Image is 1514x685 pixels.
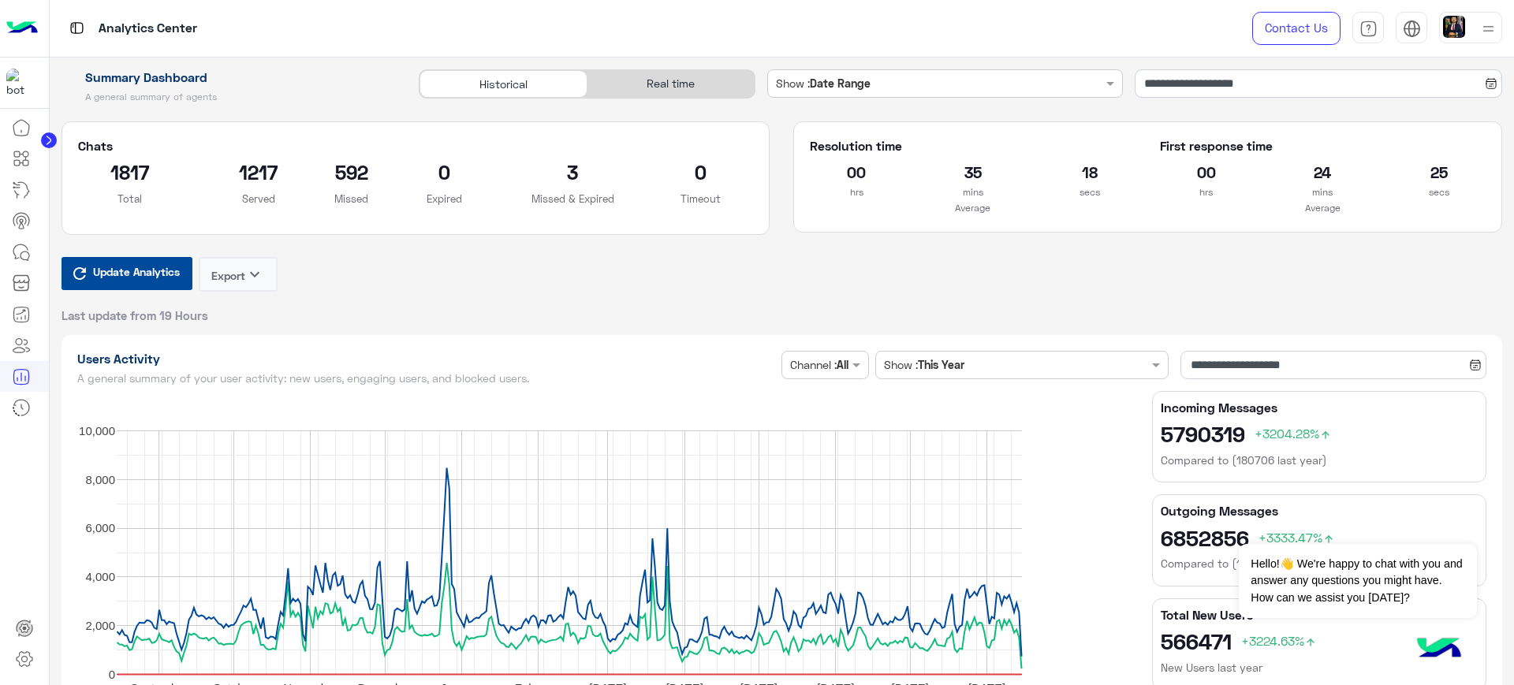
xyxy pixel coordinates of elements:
[1160,159,1253,184] h2: 00
[89,261,184,282] span: Update Analytics
[62,257,192,290] button: Update Analytics
[520,191,625,207] p: Missed & Expired
[77,351,776,367] h1: Users Activity
[206,159,311,184] h2: 1217
[334,191,368,207] p: Missed
[62,69,401,85] h1: Summary Dashboard
[1160,138,1486,154] h5: First response time
[1161,503,1478,519] h5: Outgoing Messages
[1443,16,1465,38] img: userImage
[1359,20,1378,38] img: tab
[1161,400,1478,415] h5: Incoming Messages
[1239,544,1476,618] span: Hello!👋 We're happy to chat with you and answer any questions you might have. How can we assist y...
[1276,159,1369,184] h2: 24
[62,307,208,323] span: Last update from 19 Hours
[1479,19,1498,39] img: profile
[199,257,278,292] button: Exportkeyboard_arrow_down
[927,184,1020,200] p: mins
[79,423,115,437] text: 10,000
[1161,628,1478,653] h2: 566471
[420,70,587,98] div: Historical
[1161,525,1478,550] h2: 6852856
[6,12,38,45] img: Logo
[1255,426,1332,441] span: +3204.28%
[1241,633,1317,648] span: +3224.63%
[1403,20,1421,38] img: tab
[85,521,115,534] text: 6,000
[1393,184,1486,200] p: secs
[78,138,754,154] h5: Chats
[1043,159,1136,184] h2: 18
[649,159,754,184] h2: 0
[85,618,115,631] text: 2,000
[1161,452,1478,468] h6: Compared to (180706 last year)
[78,191,183,207] p: Total
[77,372,776,385] h5: A general summary of your user activity: new users, engaging users, and blocked users.
[62,91,401,103] h5: A general summary of agents
[1043,184,1136,200] p: secs
[587,70,755,98] div: Real time
[85,472,115,486] text: 8,000
[1276,184,1369,200] p: mins
[245,265,264,284] i: keyboard_arrow_down
[1393,159,1486,184] h2: 25
[1160,200,1486,216] p: Average
[78,159,183,184] h2: 1817
[334,159,368,184] h2: 592
[810,138,1135,154] h5: Resolution time
[99,18,197,39] p: Analytics Center
[1252,12,1341,45] a: Contact Us
[108,667,114,680] text: 0
[85,570,115,583] text: 4,000
[810,184,903,200] p: hrs
[649,191,754,207] p: Timeout
[810,159,903,184] h2: 00
[1352,12,1384,45] a: tab
[1161,556,1478,571] h6: Compared to (180706 last year)
[1160,184,1253,200] p: hrs
[1161,660,1478,676] h6: New Users last year
[1411,622,1467,677] img: hulul-logo.png
[810,200,1135,216] p: Average
[1161,421,1478,446] h2: 5790319
[927,159,1020,184] h2: 35
[67,18,87,38] img: tab
[392,159,497,184] h2: 0
[206,191,311,207] p: Served
[1161,607,1478,623] h5: Total New Users
[392,191,497,207] p: Expired
[520,159,625,184] h2: 3
[6,69,35,97] img: 1403182699927242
